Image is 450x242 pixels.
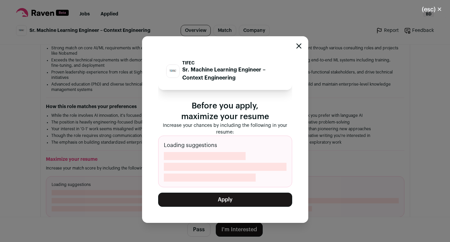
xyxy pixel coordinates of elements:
[414,2,450,17] button: Close modal
[158,101,292,122] p: Before you apply, maximize your resume
[182,60,284,66] p: TIFEC
[158,136,292,187] div: Loading suggestions
[182,66,284,82] p: Sr. Machine Learning Engineer – Context Engineering
[167,65,179,78] img: 1bed34e9a7ad1f5e209559f65fd51d1a42f3522dafe3eea08c5e904d6a2faa38.jpg
[296,43,302,49] button: Close modal
[158,193,292,207] button: Apply
[158,122,292,136] p: Increase your chances by including the following in your resume:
